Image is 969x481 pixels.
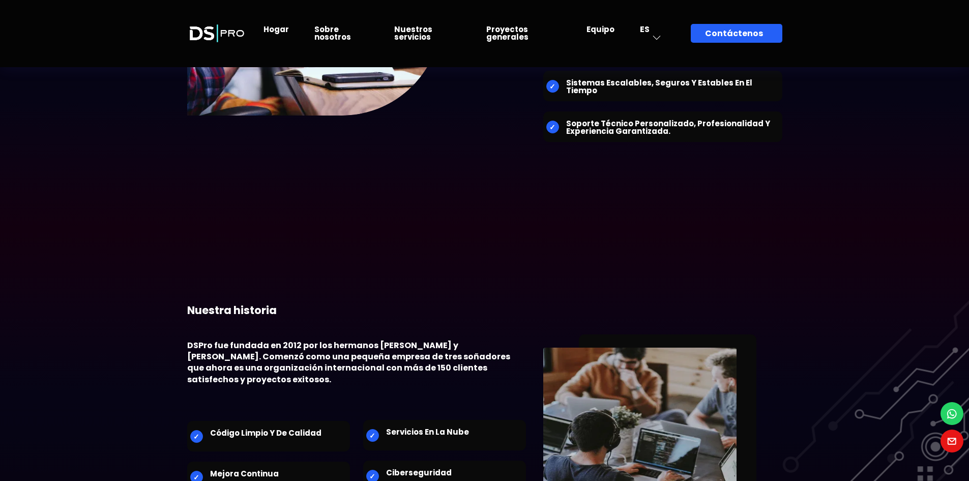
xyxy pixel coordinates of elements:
[394,24,432,42] a: Nuestros servicios
[187,339,510,385] font: DSPro fue fundada en 2012 por los hermanos [PERSON_NAME] y [PERSON_NAME]. Comenzó como una pequeñ...
[566,118,770,136] font: Soporte técnico personalizado, profesionalidad y experiencia garantizada.
[640,23,650,35] font: ES
[705,27,763,39] font: Contáctenos
[210,468,279,479] font: mejora continua
[586,24,614,35] a: Equipo
[187,15,247,52] img: Logotipo de lanzamiento
[314,24,351,42] a: Sobre nosotros
[210,428,321,438] font: Código limpio y de calidad
[566,77,752,96] font: Sistemas escalables, seguros y estables en el tiempo
[486,24,528,42] a: Proyectos generales
[386,427,469,437] font: Servicios en la nube
[386,467,452,478] font: Ciberseguridad
[691,24,782,43] a: Contáctenos
[263,24,289,35] a: Hogar
[187,303,277,318] font: Nuestra historia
